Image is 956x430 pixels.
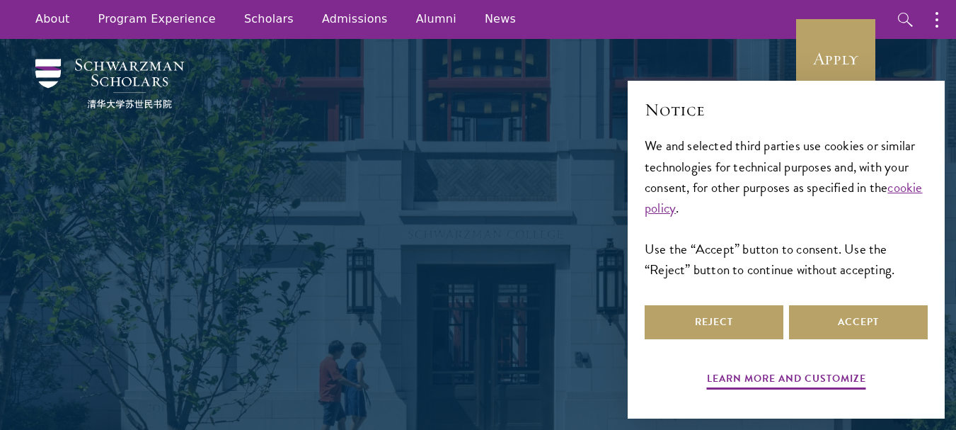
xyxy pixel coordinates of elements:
button: Accept [789,305,928,339]
a: cookie policy [645,177,923,218]
img: Schwarzman Scholars [35,59,184,108]
div: We and selected third parties use cookies or similar technologies for technical purposes and, wit... [645,135,928,279]
button: Reject [645,305,783,339]
button: Learn more and customize [707,370,866,392]
a: Apply [796,19,875,98]
h2: Notice [645,98,928,122]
